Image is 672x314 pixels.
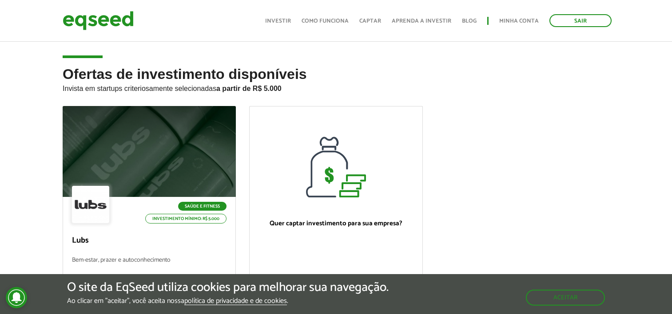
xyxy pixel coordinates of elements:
[499,18,539,24] a: Minha conta
[216,85,282,92] strong: a partir de R$ 5.000
[63,67,609,106] h2: Ofertas de investimento disponíveis
[178,202,227,211] p: Saúde e Fitness
[67,297,389,305] p: Ao clicar em "aceitar", você aceita nossa .
[63,9,134,32] img: EqSeed
[265,18,291,24] a: Investir
[359,18,381,24] a: Captar
[72,257,227,276] p: Bem-estar, prazer e autoconhecimento
[392,18,451,24] a: Aprenda a investir
[302,18,349,24] a: Como funciona
[72,236,227,246] p: Lubs
[549,14,612,27] a: Sair
[258,220,413,228] p: Quer captar investimento para sua empresa?
[526,290,605,306] button: Aceitar
[63,82,609,93] p: Invista em startups criteriosamente selecionadas
[462,18,477,24] a: Blog
[145,214,227,224] p: Investimento mínimo: R$ 5.000
[184,298,287,305] a: política de privacidade e de cookies
[67,281,389,294] h5: O site da EqSeed utiliza cookies para melhorar sua navegação.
